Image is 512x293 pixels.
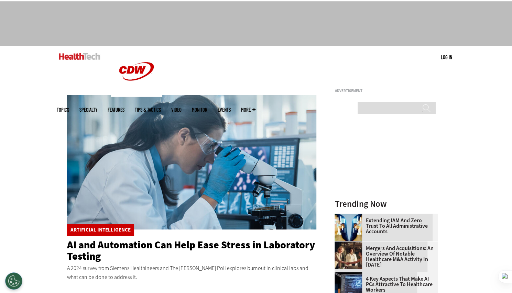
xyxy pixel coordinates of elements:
[335,246,434,268] a: Mergers and Acquisitions: An Overview of Notable Healthcare M&A Activity in [DATE]
[335,276,434,293] a: 4 Key Aspects That Make AI PCs Attractive to Healthcare Workers
[111,46,162,97] img: Home
[5,272,22,290] div: Cookies Settings
[67,95,317,229] img: scientist looks through microscope in lab
[79,107,97,112] span: Specialty
[67,238,315,263] a: AI and Automation Can Help Ease Stress in Laboratory Testing
[57,107,69,112] span: Topics
[335,218,434,234] a: Extending IAM and Zero Trust to All Administrative Accounts
[335,241,362,269] img: business leaders shake hands in conference room
[335,241,366,247] a: business leaders shake hands in conference room
[108,107,124,112] a: Features
[135,107,161,112] a: Tips & Tactics
[335,214,362,241] img: abstract image of woman with pixelated face
[70,227,131,233] a: Artificial Intelligence
[67,264,317,281] p: A 2024 survey from Siemens Healthineers and The [PERSON_NAME] Poll explores burnout in clinical l...
[192,107,207,112] a: MonITor
[441,54,452,61] div: User menu
[131,8,381,39] iframe: advertisement
[335,95,438,181] iframe: advertisement
[335,272,366,278] a: Desktop monitor with brain AI concept
[241,107,255,112] span: More
[171,107,182,112] a: Video
[441,54,452,60] a: Log in
[218,107,231,112] a: Events
[59,53,100,60] img: Home
[335,214,366,219] a: abstract image of woman with pixelated face
[111,91,162,99] a: CDW
[5,272,22,290] button: Open Preferences
[335,200,438,208] h3: Trending Now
